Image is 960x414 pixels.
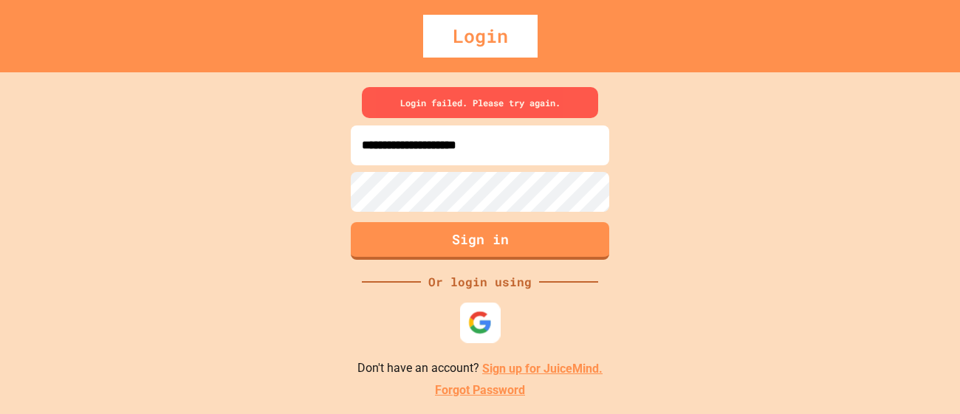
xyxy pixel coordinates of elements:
div: Login [423,15,538,58]
div: Or login using [421,273,539,291]
p: Don't have an account? [357,359,603,378]
a: Sign up for JuiceMind. [482,362,603,376]
button: Sign in [351,222,609,260]
a: Forgot Password [435,382,525,399]
div: Login failed. Please try again. [362,87,598,118]
img: google-icon.svg [468,311,493,335]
